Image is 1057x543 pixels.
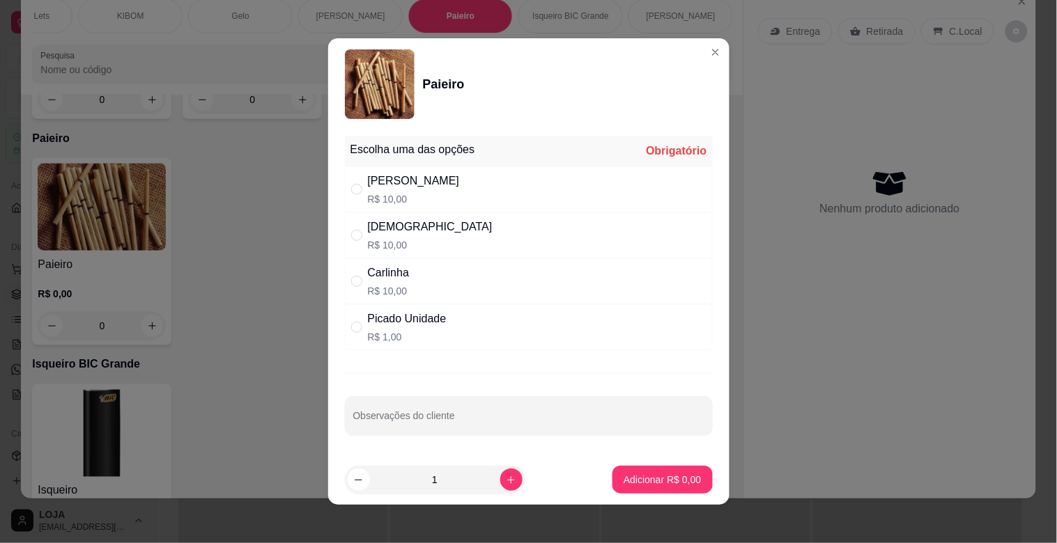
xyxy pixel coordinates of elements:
[368,310,447,327] div: Picado Unidade
[348,469,370,491] button: decrease-product-quantity
[500,469,523,491] button: increase-product-quantity
[612,466,712,494] button: Adicionar R$ 0,00
[646,143,707,159] div: Obrigatório
[368,192,460,206] p: R$ 10,00
[368,284,410,298] p: R$ 10,00
[704,41,727,63] button: Close
[368,173,460,189] div: [PERSON_NAME]
[624,473,701,487] p: Adicionar R$ 0,00
[368,330,447,344] p: R$ 1,00
[353,414,704,428] input: Observações do cliente
[368,238,493,252] p: R$ 10,00
[345,49,415,119] img: product-image
[368,265,410,281] div: Carlinha
[368,219,493,235] div: [DEMOGRAPHIC_DATA]
[350,141,475,158] div: Escolha uma das opções
[423,74,465,94] div: Paieiro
